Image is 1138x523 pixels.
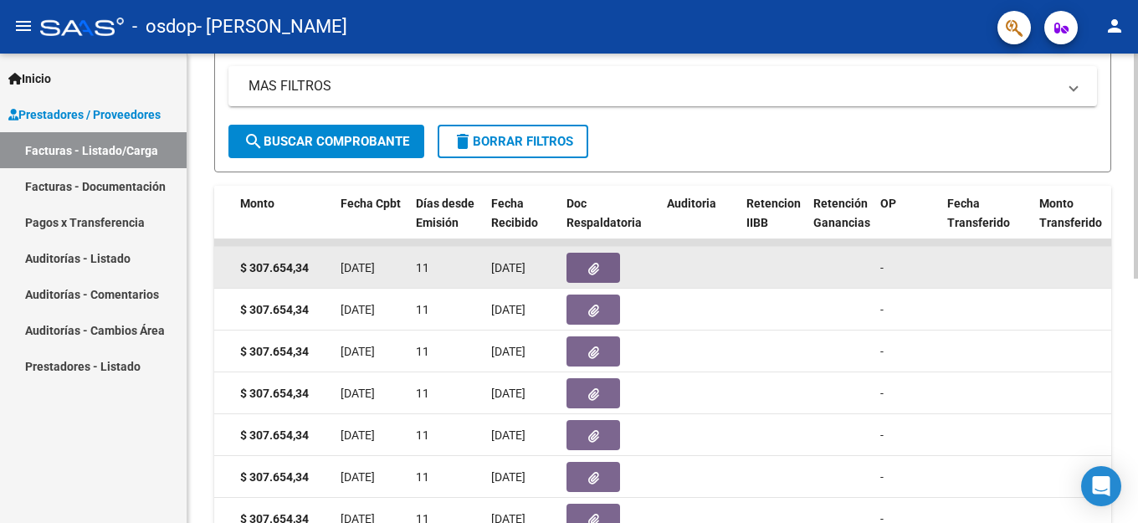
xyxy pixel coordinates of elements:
[491,387,525,400] span: [DATE]
[334,186,409,259] datatable-header-cell: Fecha Cpbt
[240,428,309,442] strong: $ 307.654,34
[341,387,375,400] span: [DATE]
[740,186,807,259] datatable-header-cell: Retencion IIBB
[874,186,941,259] datatable-header-cell: OP
[8,69,51,88] span: Inicio
[416,261,429,274] span: 11
[13,16,33,36] mat-icon: menu
[240,303,309,316] strong: $ 307.654,34
[880,345,884,358] span: -
[341,428,375,442] span: [DATE]
[566,197,642,229] span: Doc Respaldatoria
[1081,466,1121,506] div: Open Intercom Messenger
[240,470,309,484] strong: $ 307.654,34
[880,261,884,274] span: -
[240,345,309,358] strong: $ 307.654,34
[240,197,274,210] span: Monto
[341,303,375,316] span: [DATE]
[228,66,1097,106] mat-expansion-panel-header: MAS FILTROS
[947,197,1010,229] span: Fecha Transferido
[416,197,474,229] span: Días desde Emisión
[453,131,473,151] mat-icon: delete
[416,428,429,442] span: 11
[880,470,884,484] span: -
[491,345,525,358] span: [DATE]
[660,186,740,259] datatable-header-cell: Auditoria
[491,428,525,442] span: [DATE]
[341,261,375,274] span: [DATE]
[491,197,538,229] span: Fecha Recibido
[416,470,429,484] span: 11
[667,197,716,210] span: Auditoria
[1039,197,1102,229] span: Monto Transferido
[416,387,429,400] span: 11
[249,77,1057,95] mat-panel-title: MAS FILTROS
[341,470,375,484] span: [DATE]
[1033,186,1125,259] datatable-header-cell: Monto Transferido
[813,197,870,229] span: Retención Ganancias
[491,470,525,484] span: [DATE]
[1105,16,1125,36] mat-icon: person
[8,105,161,124] span: Prestadores / Proveedores
[491,261,525,274] span: [DATE]
[233,186,334,259] datatable-header-cell: Monto
[228,125,424,158] button: Buscar Comprobante
[560,186,660,259] datatable-header-cell: Doc Respaldatoria
[409,186,484,259] datatable-header-cell: Días desde Emisión
[416,345,429,358] span: 11
[491,303,525,316] span: [DATE]
[341,197,401,210] span: Fecha Cpbt
[438,125,588,158] button: Borrar Filtros
[941,186,1033,259] datatable-header-cell: Fecha Transferido
[453,134,573,149] span: Borrar Filtros
[416,303,429,316] span: 11
[807,186,874,259] datatable-header-cell: Retención Ganancias
[240,261,309,274] strong: $ 307.654,34
[880,303,884,316] span: -
[880,428,884,442] span: -
[484,186,560,259] datatable-header-cell: Fecha Recibido
[880,387,884,400] span: -
[341,345,375,358] span: [DATE]
[243,131,264,151] mat-icon: search
[880,197,896,210] span: OP
[240,387,309,400] strong: $ 307.654,34
[243,134,409,149] span: Buscar Comprobante
[197,8,347,45] span: - [PERSON_NAME]
[746,197,801,229] span: Retencion IIBB
[132,8,197,45] span: - osdop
